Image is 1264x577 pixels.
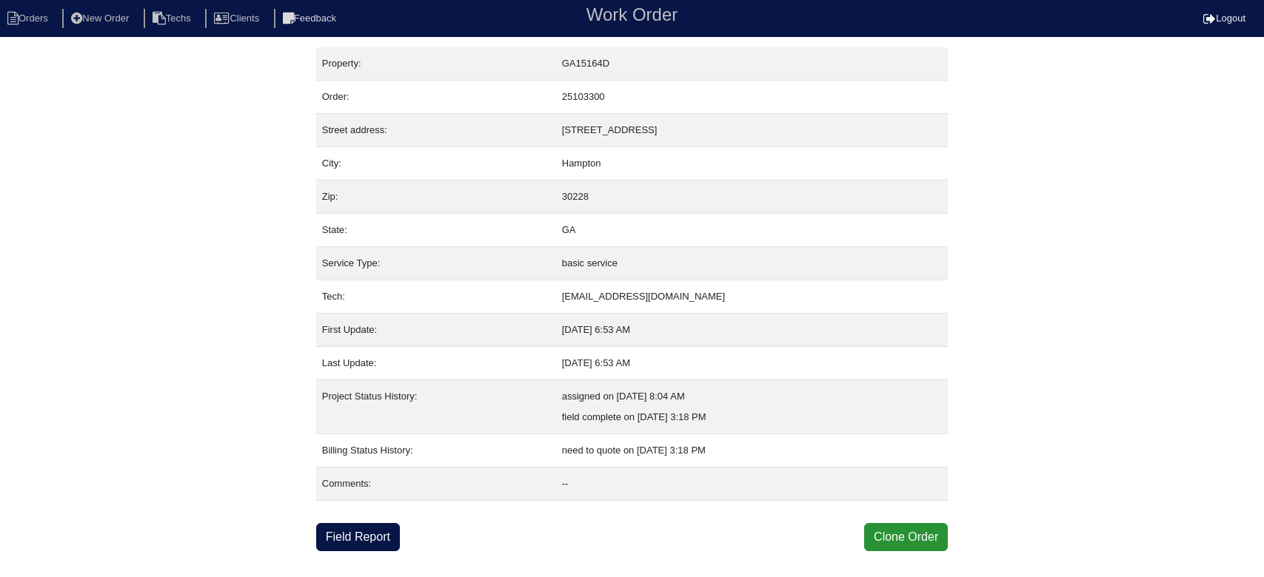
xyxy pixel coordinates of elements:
td: [EMAIL_ADDRESS][DOMAIN_NAME] [556,280,949,314]
button: Clone Order [864,523,948,551]
td: Hampton [556,147,949,180]
a: Techs [144,13,203,24]
td: City: [316,147,556,180]
td: Service Type: [316,247,556,280]
li: Clients [205,9,271,29]
li: Feedback [274,9,348,29]
td: GA [556,214,949,247]
div: assigned on [DATE] 8:04 AM [562,386,943,407]
td: Tech: [316,280,556,314]
td: Zip: [316,180,556,214]
td: Project Status History: [316,380,556,434]
td: Billing Status History: [316,434,556,468]
td: -- [556,468,949,501]
td: basic service [556,247,949,280]
li: Techs [144,9,203,29]
a: Clients [205,13,271,24]
td: Property: [316,47,556,81]
td: First Update: [316,314,556,347]
td: Street address: [316,114,556,147]
td: 25103300 [556,81,949,114]
td: 30228 [556,180,949,214]
td: Order: [316,81,556,114]
li: New Order [62,9,141,29]
a: Logout [1203,13,1245,24]
td: [DATE] 6:53 AM [556,314,949,347]
td: Comments: [316,468,556,501]
td: State: [316,214,556,247]
td: Last Update: [316,347,556,380]
a: New Order [62,13,141,24]
td: [DATE] 6:53 AM [556,347,949,380]
div: field complete on [DATE] 3:18 PM [562,407,943,428]
a: Field Report [316,523,400,551]
div: need to quote on [DATE] 3:18 PM [562,440,943,461]
td: [STREET_ADDRESS] [556,114,949,147]
td: GA15164D [556,47,949,81]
